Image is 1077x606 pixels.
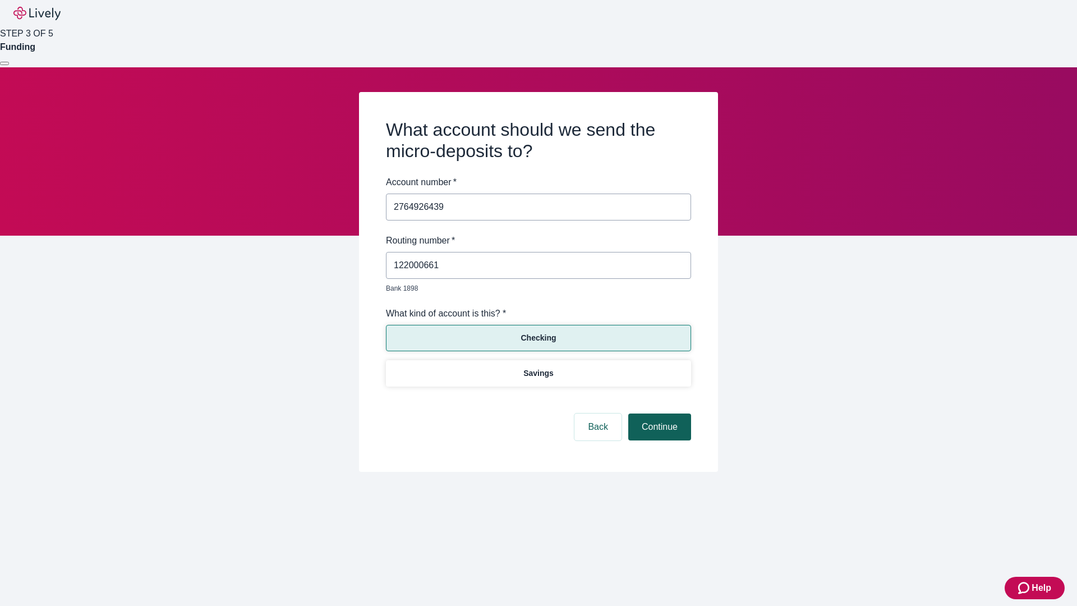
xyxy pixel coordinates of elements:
label: Account number [386,176,457,189]
p: Checking [521,332,556,344]
p: Bank 1898 [386,283,683,293]
button: Back [574,414,622,440]
button: Zendesk support iconHelp [1005,577,1065,599]
label: What kind of account is this? * [386,307,506,320]
svg: Zendesk support icon [1018,581,1032,595]
p: Savings [523,368,554,379]
label: Routing number [386,234,455,247]
span: Help [1032,581,1051,595]
button: Checking [386,325,691,351]
button: Savings [386,360,691,387]
img: Lively [13,7,61,20]
h2: What account should we send the micro-deposits to? [386,119,691,162]
button: Continue [628,414,691,440]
